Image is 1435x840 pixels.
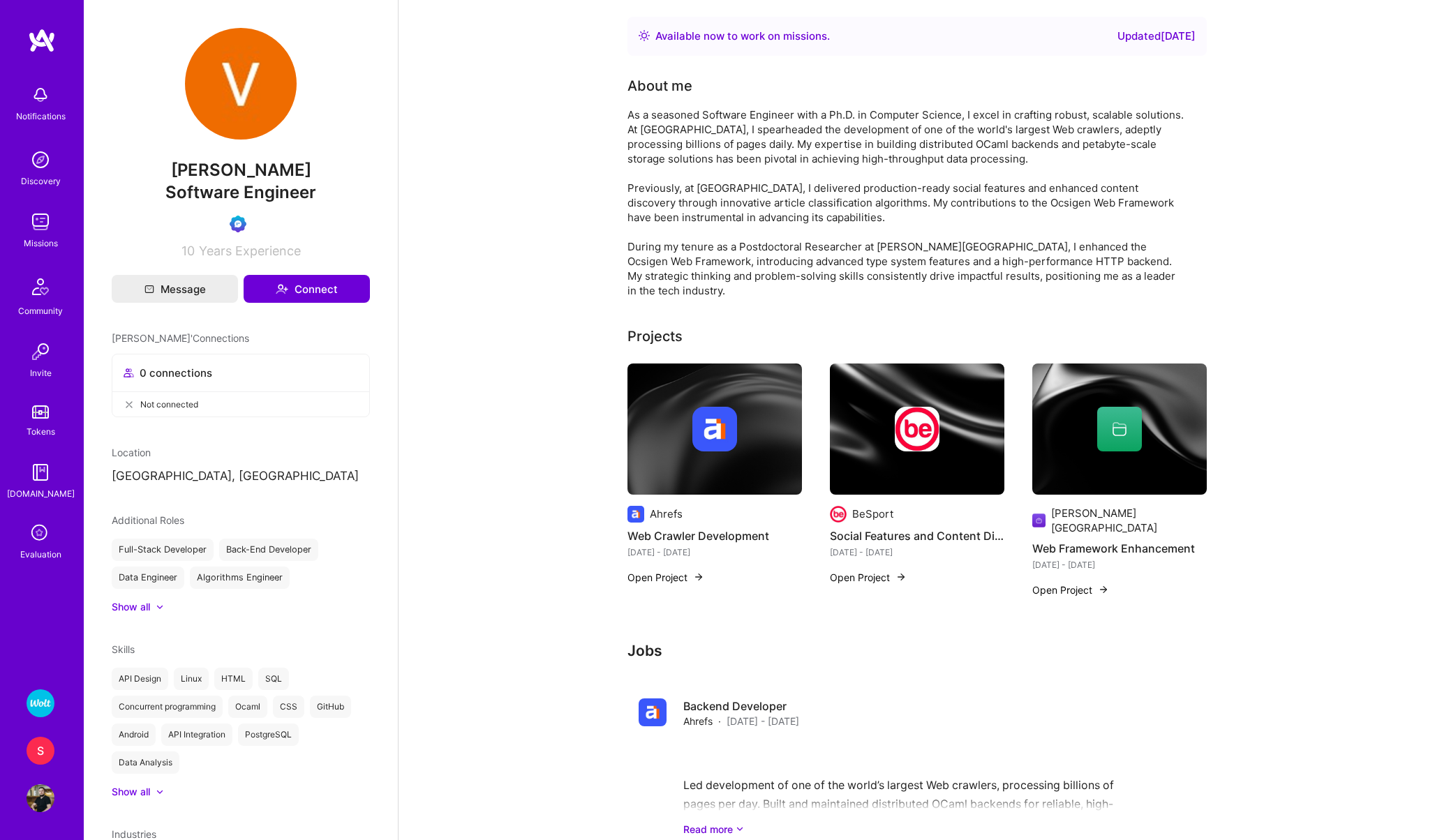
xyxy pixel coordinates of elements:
div: Notifications [16,109,66,123]
span: Additional Roles [112,514,184,526]
div: API Design [112,668,168,690]
span: [PERSON_NAME]' Connections [112,331,249,345]
img: cover [627,363,802,495]
div: SQL [258,668,289,690]
div: [DATE] - [DATE] [1032,557,1207,572]
span: Industries [112,828,156,840]
button: 0 connectionsNot connected [112,354,370,417]
div: [DATE] - [DATE] [627,545,802,560]
div: Ahrefs [650,507,683,521]
div: Data Analysis [112,751,179,774]
div: [PERSON_NAME][GEOGRAPHIC_DATA] [1051,506,1207,535]
div: BeSport [852,507,893,521]
div: [DOMAIN_NAME] [7,486,75,501]
img: bell [27,81,54,109]
img: cover [1032,363,1207,495]
i: icon Connect [276,283,288,295]
span: 0 connections [140,366,212,380]
span: [DATE] - [DATE] [727,714,799,728]
img: Wolt - Fintech: Payments Expansion Team [27,689,54,717]
img: discovery [27,146,54,174]
button: Message [112,275,238,303]
img: arrow-right [1098,584,1109,595]
i: icon ArrowDownSecondaryDark [736,822,744,837]
div: Ocaml [228,696,267,718]
div: HTML [214,668,253,690]
img: teamwork [27,208,54,236]
img: Evaluation Call Booked [230,216,246,232]
span: Ahrefs [683,714,713,728]
h4: Backend Developer [683,698,799,714]
a: User Avatar [23,784,58,812]
div: Algorithms Engineer [190,567,290,589]
img: tokens [32,405,49,419]
div: Invite [30,366,52,380]
i: icon CloseGray [124,399,135,410]
div: API Integration [161,723,232,746]
i: icon Collaborator [124,368,134,378]
div: Linux [174,668,209,690]
img: guide book [27,458,54,486]
button: Open Project [1032,583,1109,597]
div: Data Engineer [112,567,184,589]
img: Company logo [895,407,939,451]
div: CSS [273,696,304,718]
img: Company logo [1032,512,1046,529]
img: User Avatar [27,784,54,812]
i: icon Mail [144,284,154,294]
h4: Social Features and Content Discovery [830,527,1004,545]
a: Wolt - Fintech: Payments Expansion Team [23,689,58,717]
button: Connect [244,275,370,303]
h3: Jobs [627,642,1207,659]
h4: Web Crawler Development [627,527,802,545]
div: Android [112,723,156,746]
img: arrow-right [693,571,704,583]
span: Skills [112,643,135,655]
img: Company logo [830,506,847,523]
div: Community [18,303,63,318]
button: Open Project [627,570,704,585]
div: Tokens [27,424,55,439]
div: Show all [112,600,150,614]
img: Availability [639,30,650,41]
div: Discovery [21,174,61,188]
div: Full-Stack Developer [112,539,214,561]
div: Updated [DATE] [1117,28,1196,45]
div: About me [627,75,692,96]
div: Projects [627,326,683,347]
img: Invite [27,338,54,366]
span: 10 [181,243,195,258]
div: Evaluation [20,547,61,562]
div: S [27,737,54,765]
img: Company logo [627,506,644,523]
img: Company logo [639,698,667,726]
img: Community [24,270,57,303]
span: Software Engineer [165,182,316,202]
img: cover [830,363,1004,495]
a: Read more [683,822,1196,837]
div: Missions [24,236,58,250]
div: Concurrent programming [112,696,223,718]
span: Years Experience [199,243,301,258]
div: Show all [112,785,150,799]
span: Not connected [140,397,198,412]
i: icon SelectionTeam [27,520,54,547]
div: As a seasoned Software Engineer with a Ph.D. in Computer Science, I excel in crafting robust, sca... [627,107,1186,298]
img: logo [28,28,56,53]
img: User Avatar [185,28,297,140]
div: PostgreSQL [238,723,299,746]
a: S [23,737,58,765]
div: [DATE] - [DATE] [830,545,1004,560]
div: GitHub [310,696,351,718]
img: arrow-right [895,571,907,583]
div: Back-End Developer [219,539,318,561]
span: [PERSON_NAME] [112,160,370,181]
div: Available now to work on missions . [655,28,830,45]
span: · [718,714,721,728]
button: Open Project [830,570,907,585]
p: [GEOGRAPHIC_DATA], [GEOGRAPHIC_DATA] [112,468,370,485]
div: Location [112,445,370,460]
h4: Web Framework Enhancement [1032,539,1207,557]
img: Company logo [692,407,737,451]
